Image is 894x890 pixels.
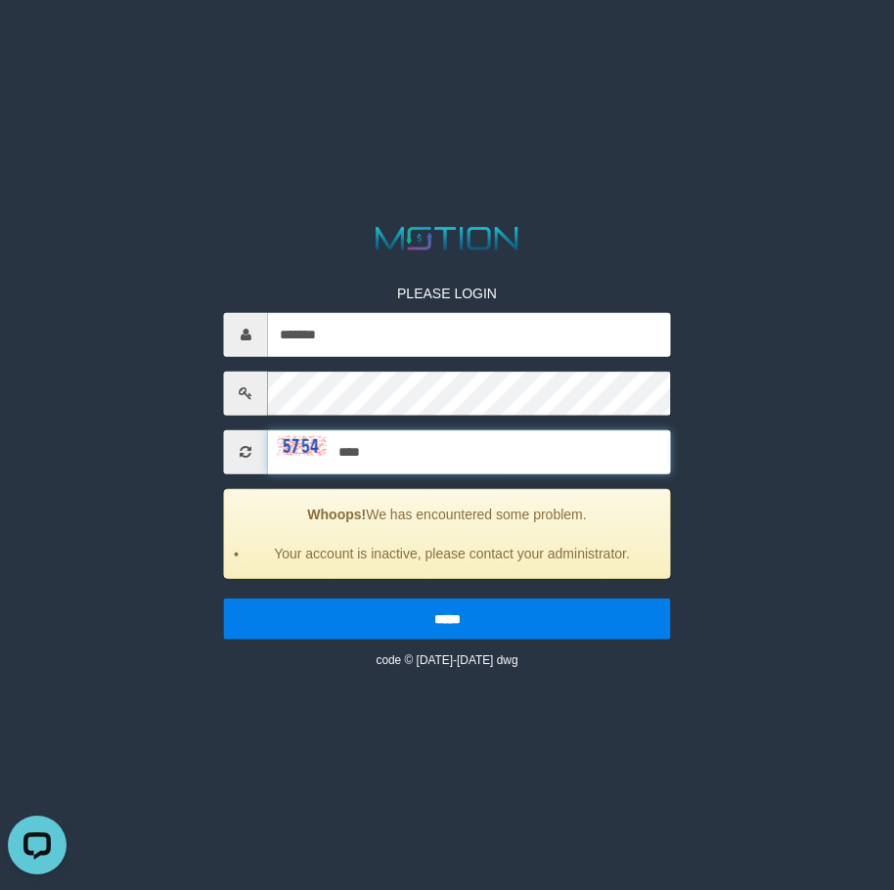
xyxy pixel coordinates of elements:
p: PLEASE LOGIN [224,283,671,302]
li: Your account is inactive, please contact your administrator. [249,543,655,562]
div: We has encountered some problem. [224,488,671,578]
strong: Whoops! [307,506,366,521]
button: Open LiveChat chat widget [8,8,67,67]
small: code © [DATE]-[DATE] dwg [376,652,517,666]
img: captcha [278,436,327,456]
img: MOTION_logo.png [369,223,525,254]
